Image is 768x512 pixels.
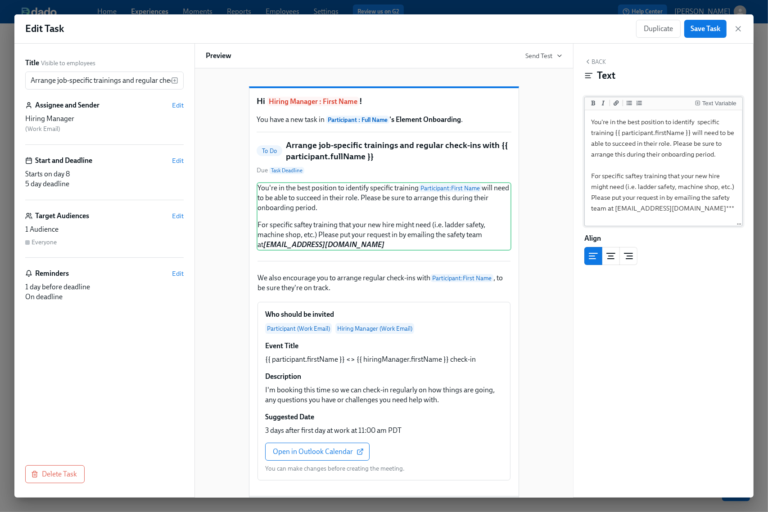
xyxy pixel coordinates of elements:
[257,95,511,108] h1: Hi !
[35,269,69,278] h6: Reminders
[612,99,621,108] button: Add a link
[35,156,92,166] h6: Start and Deadline
[172,269,184,278] button: Edit
[171,77,178,84] svg: Insert text variable
[172,156,184,165] button: Edit
[25,58,39,68] label: Title
[257,301,511,481] div: Who should be invitedParticipant (Work Email)Hiring Manager (Work Email)Event Title{{ participant...
[267,97,359,106] span: Hiring Manager : First Name
[584,247,637,265] div: text alignment
[702,100,736,107] div: Text Variable
[257,182,511,251] div: You're in the best position to identify specific trainingParticipant:First Namewill need to be ab...
[269,167,304,174] span: Task Deadline
[597,69,615,82] h4: Text
[35,100,99,110] h6: Assignee and Sender
[257,272,511,294] div: We also encourage you to arrange regular check-ins withParticipant:First Name, to be sure they're...
[584,247,602,265] button: left aligned
[25,22,64,36] h1: Edit Task
[172,101,184,110] button: Edit
[25,125,60,133] span: ( Work Email )
[25,211,184,258] div: Target AudiencesEdit1 AudienceEveryone
[33,470,77,479] span: Delete Task
[206,51,231,61] h6: Preview
[636,20,681,38] button: Duplicate
[623,251,634,261] svg: Right
[25,156,184,200] div: Start and DeadlineEditStarts on day 85 day deadline
[684,20,727,38] button: Save Task
[25,180,69,188] span: 5 day deadline
[326,116,389,124] span: Participant : Full Name
[525,51,562,60] button: Send Test
[326,115,461,124] strong: 's Element Onboarding
[257,148,282,154] span: To Do
[35,211,89,221] h6: Target Audiences
[605,251,616,261] svg: Center
[602,247,620,265] button: center aligned
[625,99,634,108] button: Add unordered list
[25,292,184,302] div: On deadline
[644,24,673,33] span: Duplicate
[693,99,738,108] button: Insert Text Variable
[691,24,720,33] span: Save Task
[41,59,95,67] span: Visible to employees
[32,238,57,247] div: Everyone
[25,269,184,302] div: RemindersEdit1 day before deadlineOn deadline
[257,115,511,125] p: You have a new task in .
[25,225,184,234] div: 1 Audience
[588,251,599,261] svg: Left
[619,247,637,265] button: right aligned
[584,234,601,243] label: Align
[25,282,184,292] div: 1 day before deadline
[25,114,184,124] div: Hiring Manager
[172,211,184,220] button: Edit
[25,100,184,145] div: Assignee and SenderEditHiring Manager (Work Email)
[257,166,304,175] span: Due
[584,272,743,282] div: Block ID: i2rdNJU_KrD
[599,99,608,108] button: Add italic text
[25,465,85,483] button: Delete Task
[635,99,644,108] button: Add ordered list
[25,169,184,179] div: Starts on day 8
[584,58,606,65] button: Back
[589,99,598,108] button: Add bold text
[587,112,741,225] textarea: You're in the best position to identify specific training {{ participant.firstName }} will need t...
[286,139,511,162] h5: Arrange job-specific trainings and regular check-ins with {{ participant.fullName }}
